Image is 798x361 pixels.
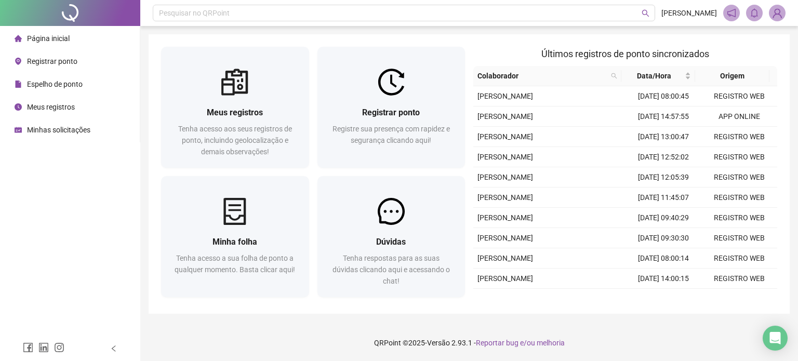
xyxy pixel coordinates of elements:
td: REGISTRO WEB [701,228,777,248]
td: [DATE] 09:30:30 [626,228,701,248]
th: Origem [695,66,769,86]
a: Meus registrosTenha acesso aos seus registros de ponto, incluindo geolocalização e demais observa... [161,47,309,168]
span: [PERSON_NAME] [477,173,533,181]
span: clock-circle [15,103,22,111]
td: [DATE] 12:05:39 [626,167,701,188]
td: [DATE] 11:45:07 [626,188,701,208]
span: environment [15,58,22,65]
span: Tenha respostas para as suas dúvidas clicando aqui e acessando o chat! [332,254,450,285]
td: REGISTRO WEB [701,147,777,167]
span: Dúvidas [376,237,406,247]
span: [PERSON_NAME] [477,153,533,161]
footer: QRPoint © 2025 - 2.93.1 - [140,325,798,361]
span: instagram [54,342,64,353]
span: [PERSON_NAME] [477,274,533,283]
img: 87212 [769,5,785,21]
a: Minha folhaTenha acesso a sua folha de ponto a qualquer momento. Basta clicar aqui! [161,176,309,297]
span: Colaborador [477,70,607,82]
td: [DATE] 13:00:47 [626,127,701,147]
span: file [15,81,22,88]
span: notification [727,8,736,18]
td: [DATE] 12:52:02 [626,147,701,167]
span: search [611,73,617,79]
td: REGISTRO WEB [701,86,777,106]
span: linkedin [38,342,49,353]
td: [DATE] 08:00:14 [626,248,701,269]
td: REGISTRO WEB [701,188,777,208]
span: Espelho de ponto [27,80,83,88]
span: Tenha acesso a sua folha de ponto a qualquer momento. Basta clicar aqui! [175,254,295,274]
td: REGISTRO WEB [701,167,777,188]
span: Tenha acesso aos seus registros de ponto, incluindo geolocalização e demais observações! [178,125,292,156]
span: [PERSON_NAME] [661,7,717,19]
td: REGISTRO WEB [701,269,777,289]
span: Registrar ponto [362,108,420,117]
span: Reportar bug e/ou melhoria [476,339,565,347]
div: Open Intercom Messenger [763,326,788,351]
td: REGISTRO MANUAL [701,289,777,309]
td: REGISTRO WEB [701,248,777,269]
a: DúvidasTenha respostas para as suas dúvidas clicando aqui e acessando o chat! [317,176,465,297]
span: [PERSON_NAME] [477,112,533,121]
span: Registrar ponto [27,57,77,65]
span: [PERSON_NAME] [477,213,533,222]
td: [DATE] 14:00:15 [626,269,701,289]
span: Registre sua presença com rapidez e segurança clicando aqui! [332,125,450,144]
td: [DATE] 08:00:45 [626,86,701,106]
td: [DATE] 13:05:00 [626,289,701,309]
span: [PERSON_NAME] [477,234,533,242]
span: search [642,9,649,17]
span: schedule [15,126,22,133]
td: [DATE] 14:57:55 [626,106,701,127]
span: Meus registros [27,103,75,111]
span: Meus registros [207,108,263,117]
span: Versão [427,339,450,347]
span: [PERSON_NAME] [477,254,533,262]
span: Minhas solicitações [27,126,90,134]
span: Página inicial [27,34,70,43]
td: APP ONLINE [701,106,777,127]
span: Minha folha [212,237,257,247]
th: Data/Hora [621,66,695,86]
span: [PERSON_NAME] [477,132,533,141]
span: facebook [23,342,33,353]
span: [PERSON_NAME] [477,92,533,100]
td: [DATE] 09:40:29 [626,208,701,228]
span: search [609,68,619,84]
span: bell [750,8,759,18]
span: home [15,35,22,42]
span: [PERSON_NAME] [477,193,533,202]
span: Data/Hora [626,70,683,82]
span: left [110,345,117,352]
span: Últimos registros de ponto sincronizados [541,48,709,59]
td: REGISTRO WEB [701,127,777,147]
a: Registrar pontoRegistre sua presença com rapidez e segurança clicando aqui! [317,47,465,168]
td: REGISTRO WEB [701,208,777,228]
